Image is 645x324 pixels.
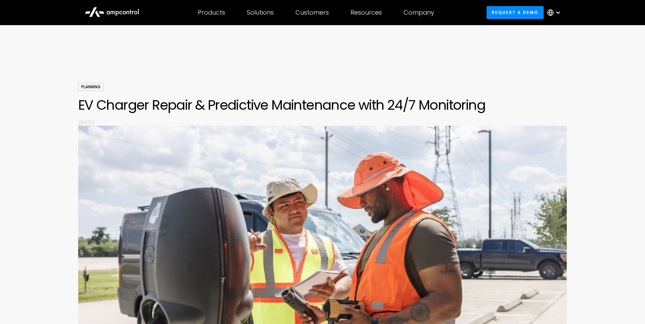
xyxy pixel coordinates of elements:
[247,9,274,16] div: Solutions
[78,119,567,126] p: [DATE]
[78,97,567,113] h1: EV Charger Repair & Predictive Maintenance with 24/7 Monitoring
[404,9,434,16] div: Company
[351,9,382,16] div: Resources
[198,9,225,16] div: Products
[295,9,329,16] div: Customers
[78,83,104,91] div: Planning
[487,6,544,19] a: Request a demo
